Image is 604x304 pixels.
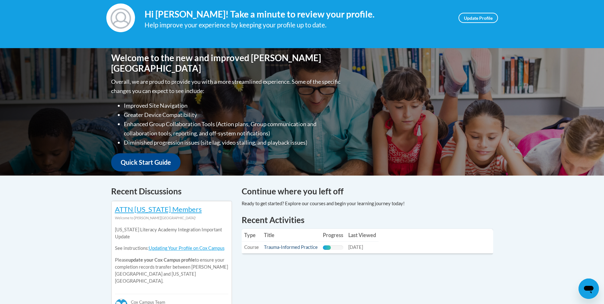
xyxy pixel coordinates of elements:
[320,229,346,242] th: Progress
[124,138,342,147] li: Diminished progression issues (site lag, video stalling, and playback issues)
[242,185,493,198] h4: Continue where you left off
[124,101,342,110] li: Improved Site Navigation
[106,4,135,32] img: Profile Image
[115,226,228,240] p: [US_STATE] Literacy Academy Integration Important Update
[145,9,449,20] h4: Hi [PERSON_NAME]! Take a minute to review your profile.
[261,229,320,242] th: Title
[145,20,449,30] div: Help improve your experience by keeping your profile up to date.
[458,13,498,23] a: Update Profile
[244,244,259,250] span: Course
[115,214,228,221] div: Welcome to [PERSON_NAME][GEOGRAPHIC_DATA]!
[323,245,331,250] div: Progress, %
[115,205,202,214] a: ATTN [US_STATE] Members
[346,229,379,242] th: Last Viewed
[579,279,599,299] iframe: Button to launch messaging window
[111,153,181,171] a: Quick Start Guide
[149,245,224,251] a: Updating Your Profile on Cox Campus
[111,185,232,198] h4: Recent Discussions
[111,77,342,96] p: Overall, we are proud to provide you with a more streamlined experience. Some of the specific cha...
[264,244,318,250] a: Trauma-Informed Practice
[242,214,493,226] h1: Recent Activities
[242,229,261,242] th: Type
[128,257,195,263] b: update your Cox Campus profile
[111,53,342,74] h1: Welcome to the new and improved [PERSON_NAME][GEOGRAPHIC_DATA]
[348,244,363,250] span: [DATE]
[115,245,228,252] p: See instructions:
[115,221,228,289] div: Please to ensure your completion records transfer between [PERSON_NAME][GEOGRAPHIC_DATA] and [US_...
[124,119,342,138] li: Enhanced Group Collaboration Tools (Action plans, Group communication and collaboration tools, re...
[124,110,342,119] li: Greater Device Compatibility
